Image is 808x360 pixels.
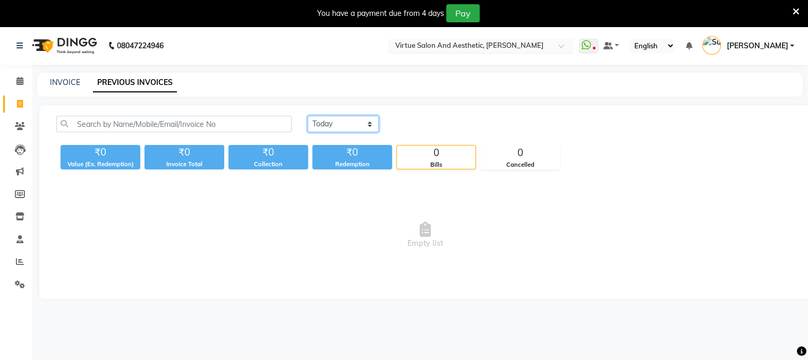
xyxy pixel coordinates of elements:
[27,31,100,61] img: logo
[481,145,559,160] div: 0
[397,145,475,160] div: 0
[61,160,140,169] div: Value (Ex. Redemption)
[117,31,164,61] b: 08047224946
[397,160,475,169] div: Bills
[50,78,80,87] a: INVOICE
[446,4,480,22] button: Pay
[726,40,788,52] span: [PERSON_NAME]
[144,145,224,160] div: ₹0
[312,160,392,169] div: Redemption
[702,36,721,55] img: Suresh Babu
[228,145,308,160] div: ₹0
[93,73,177,92] a: PREVIOUS INVOICES
[56,116,292,132] input: Search by Name/Mobile/Email/Invoice No
[317,8,444,19] div: You have a payment due from 4 days
[144,160,224,169] div: Invoice Total
[56,182,794,288] span: Empty list
[312,145,392,160] div: ₹0
[61,145,140,160] div: ₹0
[228,160,308,169] div: Collection
[481,160,559,169] div: Cancelled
